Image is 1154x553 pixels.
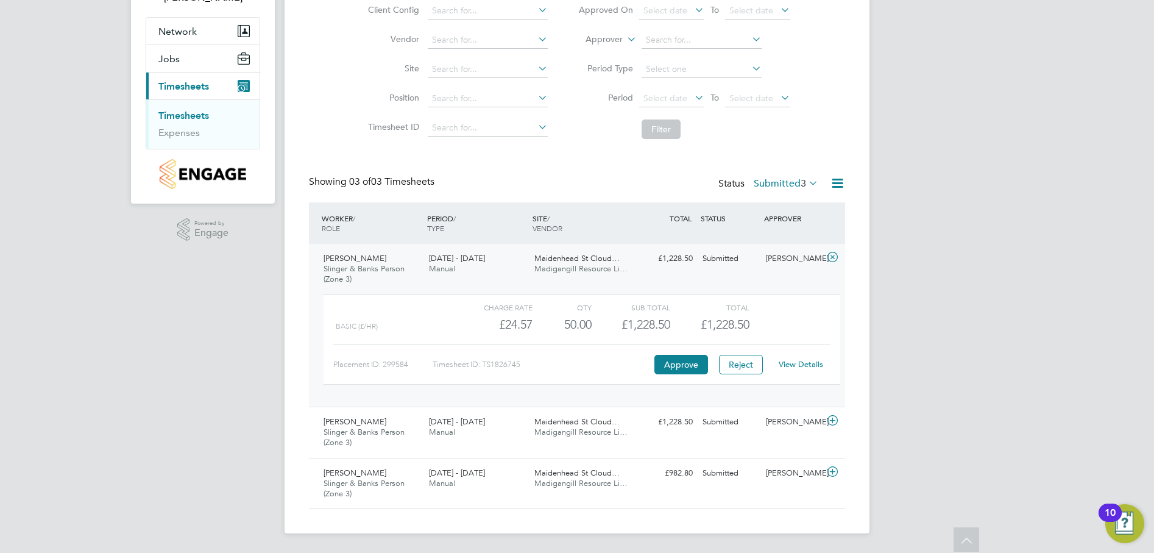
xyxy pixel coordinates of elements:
span: TOTAL [670,213,692,223]
div: APPROVER [761,207,824,229]
div: Submitted [698,249,761,269]
span: Select date [643,5,687,16]
span: Manual [429,478,455,488]
a: Powered byEngage [177,218,229,241]
span: Engage [194,228,228,238]
span: £1,228.50 [701,317,749,332]
div: Total [670,300,749,315]
div: WORKER [319,207,424,239]
input: Search for... [428,2,548,20]
a: Expenses [158,127,200,138]
span: Manual [429,427,455,437]
div: Timesheets [146,99,260,149]
div: [PERSON_NAME] [761,463,824,483]
input: Select one [642,61,762,78]
span: To [707,90,723,105]
div: Submitted [698,463,761,483]
div: SITE [529,207,635,239]
span: Slinger & Banks Person (Zone 3) [324,478,405,499]
span: Manual [429,263,455,274]
button: Reject [719,355,763,374]
span: [PERSON_NAME] [324,468,386,478]
div: STATUS [698,207,761,229]
span: Madigangill Resource Li… [534,478,628,488]
div: £982.80 [634,463,698,483]
label: Site [364,63,419,74]
input: Search for... [428,61,548,78]
div: 50.00 [533,315,592,335]
button: Timesheets [146,73,260,99]
div: [PERSON_NAME] [761,249,824,269]
label: Period Type [578,63,633,74]
label: Approved On [578,4,633,15]
span: / [353,213,355,223]
img: countryside-properties-logo-retina.png [160,159,246,189]
label: Period [578,92,633,103]
span: Select date [729,5,773,16]
div: Timesheet ID: TS1826745 [433,355,651,374]
span: ROLE [322,223,340,233]
a: Go to home page [146,159,260,189]
input: Search for... [428,90,548,107]
label: Vendor [364,34,419,45]
span: [DATE] - [DATE] [429,416,485,427]
span: TYPE [427,223,444,233]
span: [PERSON_NAME] [324,253,386,263]
div: Placement ID: 299584 [333,355,433,374]
span: Powered by [194,218,228,229]
span: Network [158,26,197,37]
div: Showing [309,176,437,188]
a: View Details [779,359,823,369]
input: Search for... [428,120,548,137]
span: VENDOR [533,223,562,233]
div: Status [718,176,821,193]
input: Search for... [642,32,762,49]
span: 03 Timesheets [349,176,434,188]
a: Timesheets [158,110,209,121]
span: 3 [801,177,806,190]
span: / [547,213,550,223]
span: Maidenhead St Cloud… [534,468,620,478]
div: £1,228.50 [592,315,670,335]
button: Approve [654,355,708,374]
button: Filter [642,120,681,139]
button: Jobs [146,45,260,72]
button: Network [146,18,260,45]
span: 03 of [349,176,371,188]
button: Open Resource Center, 10 new notifications [1105,504,1144,543]
div: £1,228.50 [634,249,698,269]
div: Submitted [698,412,761,432]
span: Maidenhead St Cloud… [534,253,620,263]
span: Select date [729,93,773,104]
input: Search for... [428,32,548,49]
label: Approver [568,34,623,46]
div: PERIOD [424,207,529,239]
span: Jobs [158,53,180,65]
div: Charge rate [454,300,533,315]
div: £1,228.50 [634,412,698,432]
span: / [453,213,456,223]
label: Timesheet ID [364,121,419,132]
span: [DATE] - [DATE] [429,468,485,478]
span: [PERSON_NAME] [324,416,386,427]
span: [DATE] - [DATE] [429,253,485,263]
label: Client Config [364,4,419,15]
label: Position [364,92,419,103]
span: Slinger & Banks Person (Zone 3) [324,427,405,448]
span: Select date [643,93,687,104]
span: Madigangill Resource Li… [534,427,628,437]
span: Timesheets [158,80,209,92]
span: Madigangill Resource Li… [534,263,628,274]
span: Slinger & Banks Person (Zone 3) [324,263,405,284]
div: 10 [1105,513,1116,529]
div: £24.57 [454,315,533,335]
div: [PERSON_NAME] [761,412,824,432]
label: Submitted [754,177,818,190]
div: QTY [533,300,592,315]
span: To [707,2,723,18]
div: Sub Total [592,300,670,315]
span: Basic (£/HR) [336,322,378,330]
span: Maidenhead St Cloud… [534,416,620,427]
